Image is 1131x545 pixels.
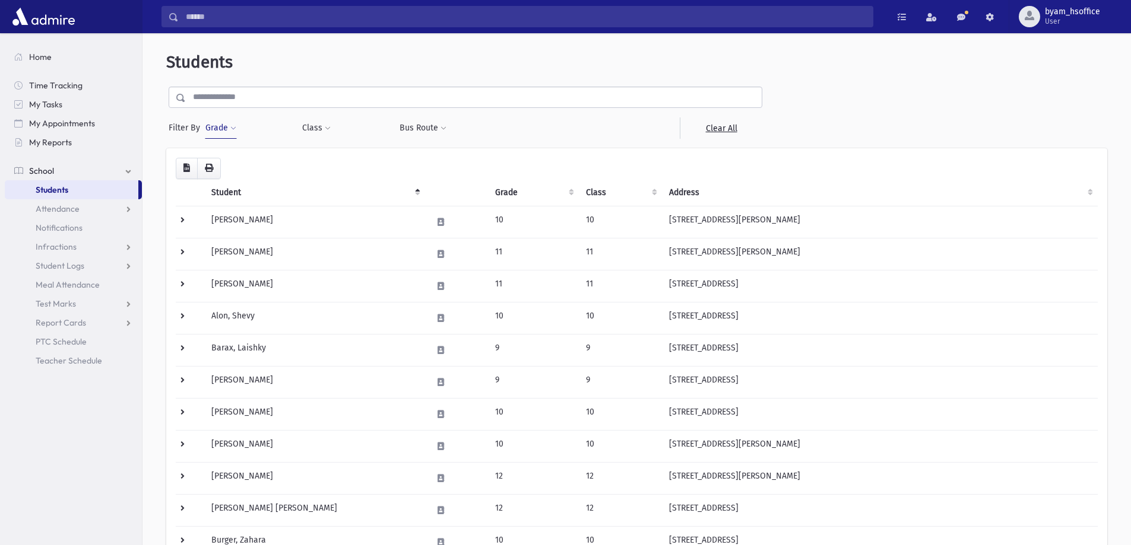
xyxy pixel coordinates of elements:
[662,206,1098,238] td: [STREET_ADDRESS][PERSON_NAME]
[204,462,425,494] td: [PERSON_NAME]
[204,238,425,270] td: [PERSON_NAME]
[579,462,662,494] td: 12
[5,114,142,133] a: My Appointments
[204,430,425,462] td: [PERSON_NAME]
[169,122,205,134] span: Filter By
[399,117,447,139] button: Bus Route
[488,238,579,270] td: 11
[36,260,84,271] span: Student Logs
[5,275,142,294] a: Meal Attendance
[5,351,142,370] a: Teacher Schedule
[488,494,579,526] td: 12
[662,366,1098,398] td: [STREET_ADDRESS]
[1045,17,1100,26] span: User
[579,206,662,238] td: 10
[5,294,142,313] a: Test Marks
[5,313,142,332] a: Report Cards
[5,218,142,237] a: Notifications
[204,302,425,334] td: Alon, Shevy
[5,76,142,95] a: Time Tracking
[5,133,142,152] a: My Reports
[579,398,662,430] td: 10
[204,366,425,398] td: [PERSON_NAME]
[36,355,102,366] span: Teacher Schedule
[579,366,662,398] td: 9
[662,398,1098,430] td: [STREET_ADDRESS]
[204,206,425,238] td: [PERSON_NAME]
[36,241,77,252] span: Infractions
[579,430,662,462] td: 10
[5,199,142,218] a: Attendance
[204,270,425,302] td: [PERSON_NAME]
[662,238,1098,270] td: [STREET_ADDRESS][PERSON_NAME]
[5,161,142,180] a: School
[302,117,331,139] button: Class
[662,334,1098,366] td: [STREET_ADDRESS]
[5,237,142,256] a: Infractions
[36,184,68,195] span: Students
[29,137,72,148] span: My Reports
[662,179,1098,206] th: Address: activate to sort column ascending
[579,302,662,334] td: 10
[204,334,425,366] td: Barax, Laishky
[488,179,579,206] th: Grade: activate to sort column ascending
[36,203,80,214] span: Attendance
[204,398,425,430] td: [PERSON_NAME]
[488,206,579,238] td: 10
[488,398,579,430] td: 10
[680,117,762,139] a: Clear All
[579,179,662,206] th: Class: activate to sort column ascending
[36,279,100,290] span: Meal Attendance
[166,52,233,72] span: Students
[662,494,1098,526] td: [STREET_ADDRESS]
[36,298,76,309] span: Test Marks
[579,334,662,366] td: 9
[488,430,579,462] td: 10
[205,117,237,139] button: Grade
[29,99,62,110] span: My Tasks
[579,238,662,270] td: 11
[29,165,54,176] span: School
[5,332,142,351] a: PTC Schedule
[5,47,142,66] a: Home
[1045,7,1100,17] span: byam_hsoffice
[29,118,95,129] span: My Appointments
[5,256,142,275] a: Student Logs
[36,317,86,328] span: Report Cards
[488,302,579,334] td: 10
[176,158,198,179] button: CSV
[488,270,579,302] td: 11
[488,462,579,494] td: 12
[488,334,579,366] td: 9
[662,430,1098,462] td: [STREET_ADDRESS][PERSON_NAME]
[579,270,662,302] td: 11
[204,494,425,526] td: [PERSON_NAME] [PERSON_NAME]
[179,6,873,27] input: Search
[662,270,1098,302] td: [STREET_ADDRESS]
[5,180,138,199] a: Students
[488,366,579,398] td: 9
[197,158,221,179] button: Print
[5,95,142,114] a: My Tasks
[36,336,87,347] span: PTC Schedule
[579,494,662,526] td: 12
[204,179,425,206] th: Student: activate to sort column descending
[29,52,52,62] span: Home
[662,462,1098,494] td: [STREET_ADDRESS][PERSON_NAME]
[29,80,83,91] span: Time Tracking
[9,5,78,28] img: AdmirePro
[662,302,1098,334] td: [STREET_ADDRESS]
[36,222,83,233] span: Notifications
